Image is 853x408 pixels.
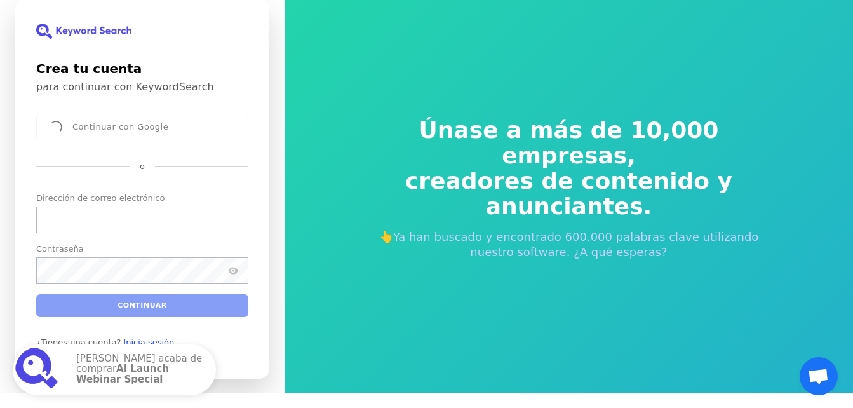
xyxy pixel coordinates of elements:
[15,347,61,393] img: AI Launch Webinar Special
[376,229,762,260] p: 👆Ya han buscado y encontrado 600.000 palabras clave utilizando nuestro software. ¿A qué esperas?
[36,59,248,78] h1: Crea tu cuenta
[225,263,241,278] button: Mostrar contraseña
[140,161,145,172] p: o
[376,118,762,168] span: Únase a más de 10,000 empresas,
[76,353,202,385] font: [PERSON_NAME] acaba de comprar
[800,357,838,395] div: Chat abierto
[36,81,248,93] p: para continuar con KeywordSearch
[76,363,169,385] strong: AI Launch Webinar Special
[36,24,131,39] img: Búsqueda de palabras clave
[36,337,121,348] span: ¿Tienes una cuenta?
[376,168,762,219] span: creadores de contenido y anunciantes.
[123,337,174,348] a: Inicia sesión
